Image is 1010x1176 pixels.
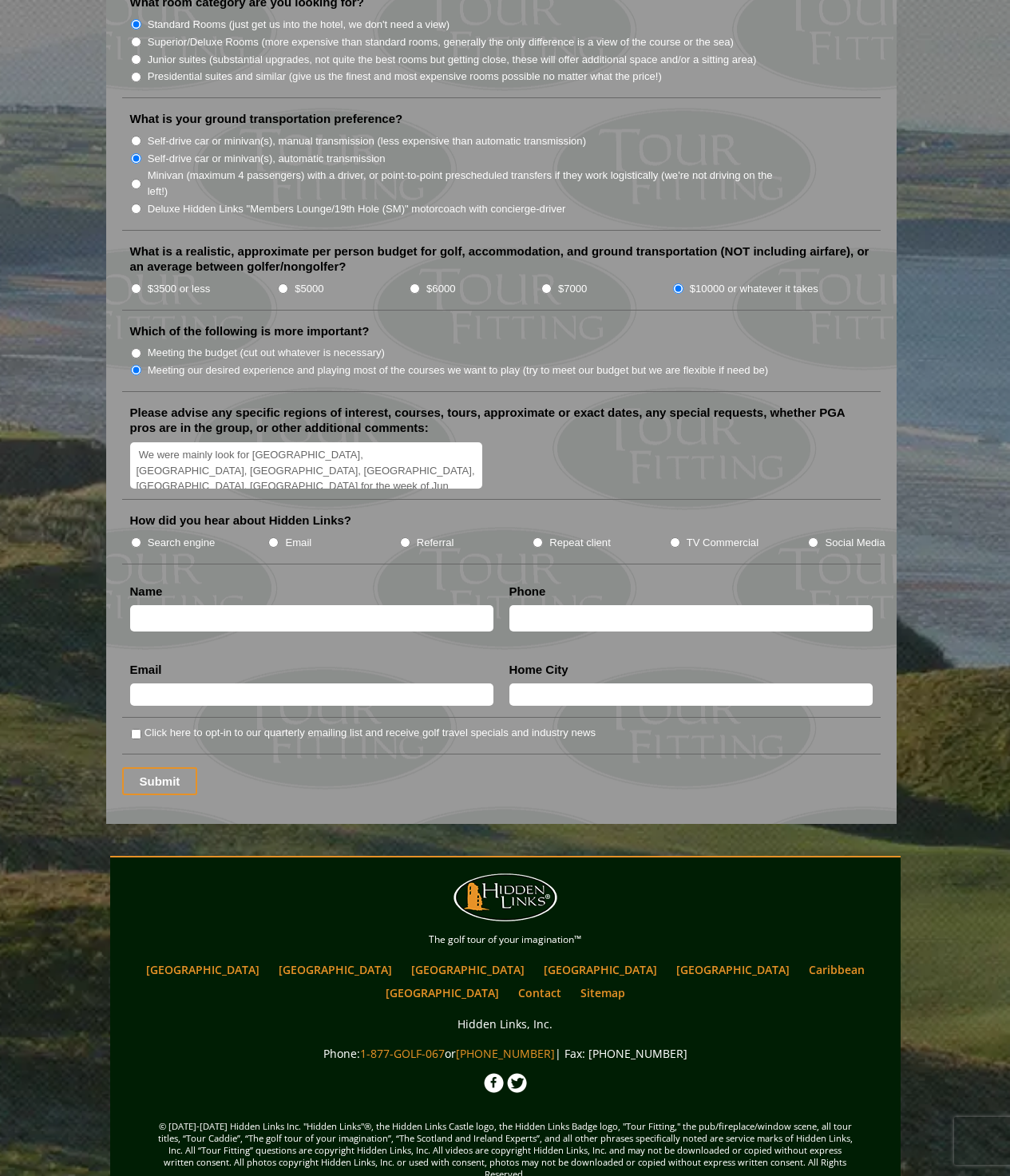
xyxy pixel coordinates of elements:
input: Submit [122,767,198,795]
img: Twitter [507,1073,527,1093]
a: 1-877-GOLF-067 [360,1046,445,1061]
a: [GEOGRAPHIC_DATA] [271,958,400,981]
label: Deluxe Hidden Links "Members Lounge/19th Hole (SM)" motorcoach with concierge-driver [148,201,566,217]
a: [GEOGRAPHIC_DATA] [138,958,267,981]
a: [GEOGRAPHIC_DATA] [668,958,798,981]
a: [GEOGRAPHIC_DATA] [536,958,665,981]
label: How did you hear about Hidden Links? [130,513,352,529]
label: Please advise any specific regions of interest, courses, tours, approximate or exact dates, any s... [130,405,873,436]
label: Self-drive car or minivan(s), manual transmission (less expensive than automatic transmission) [148,133,586,149]
label: Minivan (maximum 4 passengers) with a driver, or point-to-point prescheduled transfers if they wo... [148,168,790,199]
label: Click here to opt-in to our quarterly emailing list and receive golf travel specials and industry... [145,725,596,741]
label: What is your ground transportation preference? [130,111,403,127]
label: Junior suites (substantial upgrades, not quite the best rooms but getting close, these will offer... [148,52,757,68]
label: Home City [509,662,568,678]
label: $7000 [558,281,587,297]
label: Phone [509,584,546,600]
label: $5000 [295,281,323,297]
p: Hidden Links, Inc. [114,1014,897,1034]
label: TV Commercial [687,535,758,551]
img: Facebook [484,1073,504,1093]
label: Social Media [825,535,885,551]
label: Presidential suites and similar (give us the finest and most expensive rooms possible no matter w... [148,69,662,85]
label: Meeting our desired experience and playing most of the courses we want to play (try to meet our b... [148,362,769,378]
label: Email [130,662,162,678]
label: $3500 or less [148,281,211,297]
label: Repeat client [549,535,611,551]
label: Standard Rooms (just get us into the hotel, we don't need a view) [148,17,450,33]
label: Search engine [148,535,216,551]
p: The golf tour of your imagination™ [114,931,897,948]
label: $10000 or whatever it takes [690,281,818,297]
a: Caribbean [801,958,873,981]
label: Which of the following is more important? [130,323,370,339]
a: [GEOGRAPHIC_DATA] [378,981,507,1004]
a: [PHONE_NUMBER] [456,1046,555,1061]
label: $6000 [426,281,455,297]
label: Referral [417,535,454,551]
label: Meeting the budget (cut out whatever is necessary) [148,345,385,361]
a: Contact [510,981,569,1004]
label: Name [130,584,163,600]
a: [GEOGRAPHIC_DATA] [403,958,533,981]
label: What is a realistic, approximate per person budget for golf, accommodation, and ground transporta... [130,244,873,275]
p: Phone: or | Fax: [PHONE_NUMBER] [114,1043,897,1063]
label: Email [285,535,311,551]
label: Superior/Deluxe Rooms (more expensive than standard rooms, generally the only difference is a vie... [148,34,734,50]
a: Sitemap [572,981,633,1004]
label: Self-drive car or minivan(s), automatic transmission [148,151,386,167]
